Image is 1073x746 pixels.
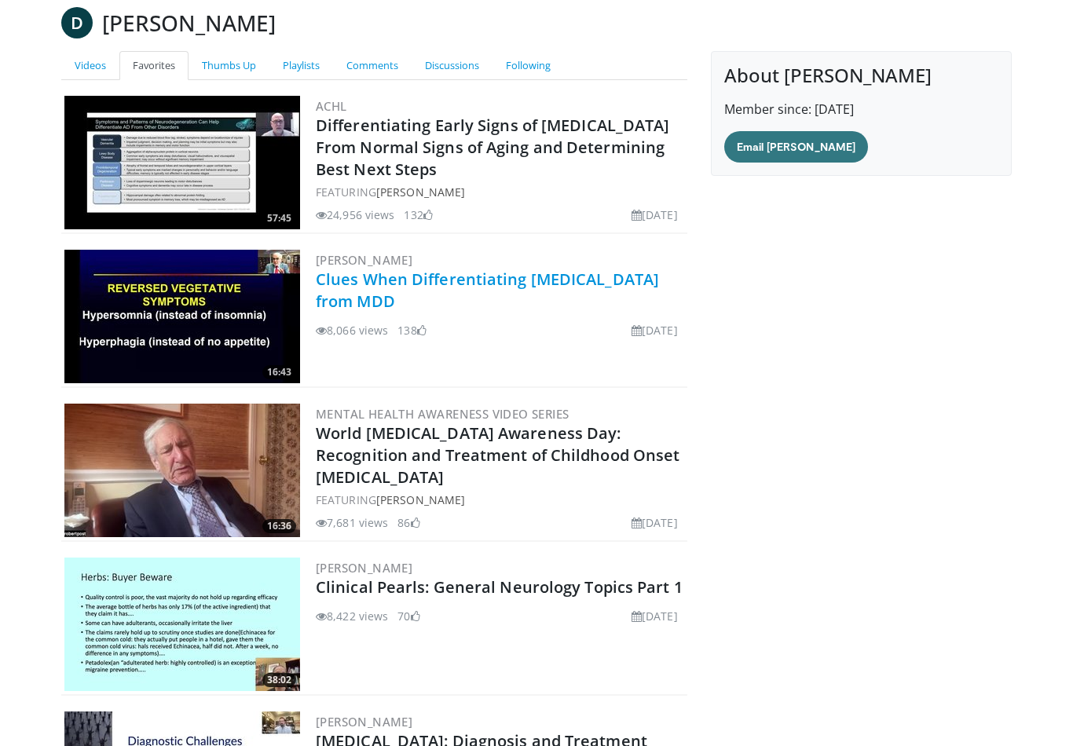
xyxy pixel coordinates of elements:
[316,99,347,115] a: ACHL
[397,323,426,339] li: 138
[61,8,93,39] a: D
[333,52,412,81] a: Comments
[316,407,569,422] a: Mental Health Awareness Video Series
[64,558,300,692] a: 38:02
[724,65,998,88] h4: About [PERSON_NAME]
[632,323,678,339] li: [DATE]
[316,561,412,576] a: [PERSON_NAME]
[316,577,683,598] a: Clinical Pearls: General Neurology Topics Part 1
[724,101,998,119] p: Member since: [DATE]
[102,8,276,39] h3: [PERSON_NAME]
[316,515,388,532] li: 7,681 views
[64,97,300,230] img: 599f3ee4-8b28-44a1-b622-e2e4fac610ae.300x170_q85_crop-smart_upscale.jpg
[64,97,300,230] a: 57:45
[119,52,189,81] a: Favorites
[64,404,300,538] a: 16:36
[269,52,333,81] a: Playlists
[397,515,419,532] li: 86
[316,323,388,339] li: 8,066 views
[316,609,388,625] li: 8,422 views
[61,52,119,81] a: Videos
[64,558,300,692] img: 91ec4e47-6cc3-4d45-a77d-be3eb23d61cb.300x170_q85_crop-smart_upscale.jpg
[262,366,296,380] span: 16:43
[316,492,684,509] div: FEATURING
[64,250,300,384] img: a6520382-d332-4ed3-9891-ee688fa49237.300x170_q85_crop-smart_upscale.jpg
[632,207,678,224] li: [DATE]
[262,674,296,688] span: 38:02
[493,52,564,81] a: Following
[316,423,679,488] a: World [MEDICAL_DATA] Awareness Day: Recognition and Treatment of Childhood Onset [MEDICAL_DATA]
[632,515,678,532] li: [DATE]
[262,212,296,226] span: 57:45
[376,185,465,200] a: [PERSON_NAME]
[64,404,300,538] img: dad9b3bb-f8af-4dab-abc0-c3e0a61b252e.300x170_q85_crop-smart_upscale.jpg
[397,609,419,625] li: 70
[632,609,678,625] li: [DATE]
[316,253,412,269] a: [PERSON_NAME]
[412,52,493,81] a: Discussions
[64,250,300,384] a: 16:43
[316,715,412,730] a: [PERSON_NAME]
[316,185,684,201] div: FEATURING
[316,269,659,313] a: Clues When Differentiating [MEDICAL_DATA] from MDD
[404,207,432,224] li: 132
[376,493,465,508] a: [PERSON_NAME]
[262,520,296,534] span: 16:36
[189,52,269,81] a: Thumbs Up
[724,132,868,163] a: Email [PERSON_NAME]
[316,207,394,224] li: 24,956 views
[316,115,670,181] a: Differentiating Early Signs of [MEDICAL_DATA] From Normal Signs of Aging and Determining Best Nex...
